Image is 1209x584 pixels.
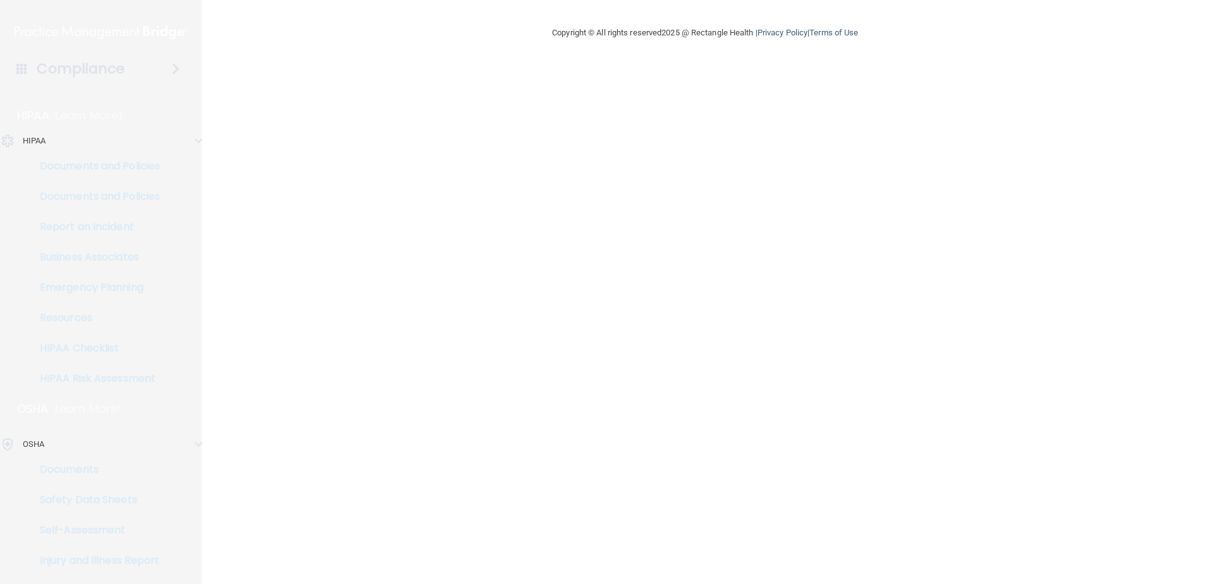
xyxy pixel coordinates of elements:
p: HIPAA [23,133,46,149]
p: Resources [8,312,181,324]
p: OSHA [23,437,44,452]
p: Business Associates [8,251,181,264]
p: Documents and Policies [8,160,181,173]
p: Learn More! [55,401,122,417]
div: Copyright © All rights reserved 2025 @ Rectangle Health | | [474,13,936,53]
p: Learn More! [56,108,123,123]
p: Documents and Policies [8,190,181,203]
a: Privacy Policy [758,28,807,37]
img: PMB logo [15,20,187,45]
p: Report an Incident [8,221,181,233]
h4: Compliance [37,60,125,78]
p: OSHA [17,401,49,417]
p: Safety Data Sheets [8,494,181,506]
p: Emergency Planning [8,281,181,294]
p: Documents [8,463,181,476]
p: Injury and Illness Report [8,554,181,567]
p: HIPAA [17,108,49,123]
p: Self-Assessment [8,524,181,537]
a: Terms of Use [809,28,858,37]
p: HIPAA Checklist [8,342,181,355]
p: HIPAA Risk Assessment [8,372,181,385]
